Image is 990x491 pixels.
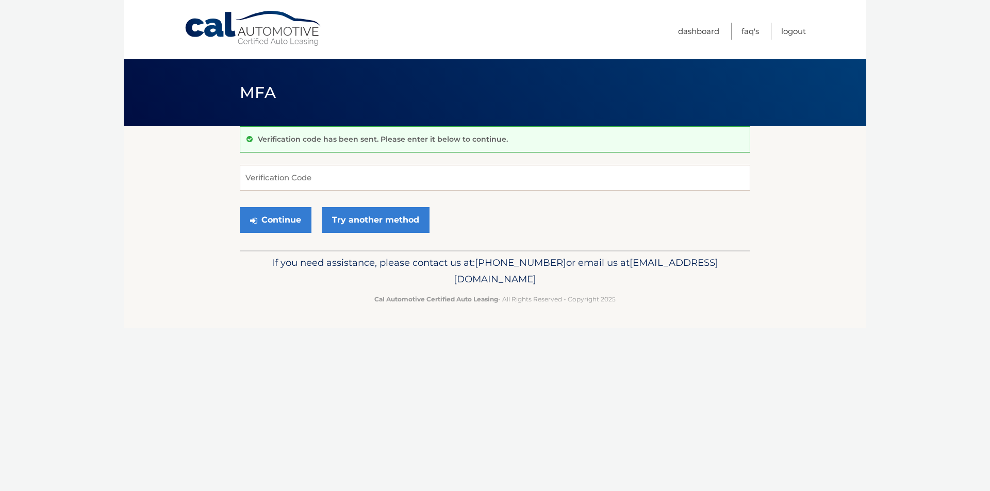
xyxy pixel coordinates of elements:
input: Verification Code [240,165,750,191]
a: Logout [781,23,806,40]
p: If you need assistance, please contact us at: or email us at [246,255,744,287]
p: Verification code has been sent. Please enter it below to continue. [258,134,508,144]
a: Try another method [322,207,430,233]
a: FAQ's [741,23,759,40]
strong: Cal Automotive Certified Auto Leasing [374,295,498,303]
a: Cal Automotive [184,10,323,47]
button: Continue [240,207,311,233]
span: [EMAIL_ADDRESS][DOMAIN_NAME] [454,257,718,285]
p: - All Rights Reserved - Copyright 2025 [246,294,744,304]
a: Dashboard [678,23,719,40]
span: MFA [240,83,276,102]
span: [PHONE_NUMBER] [475,257,566,268]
